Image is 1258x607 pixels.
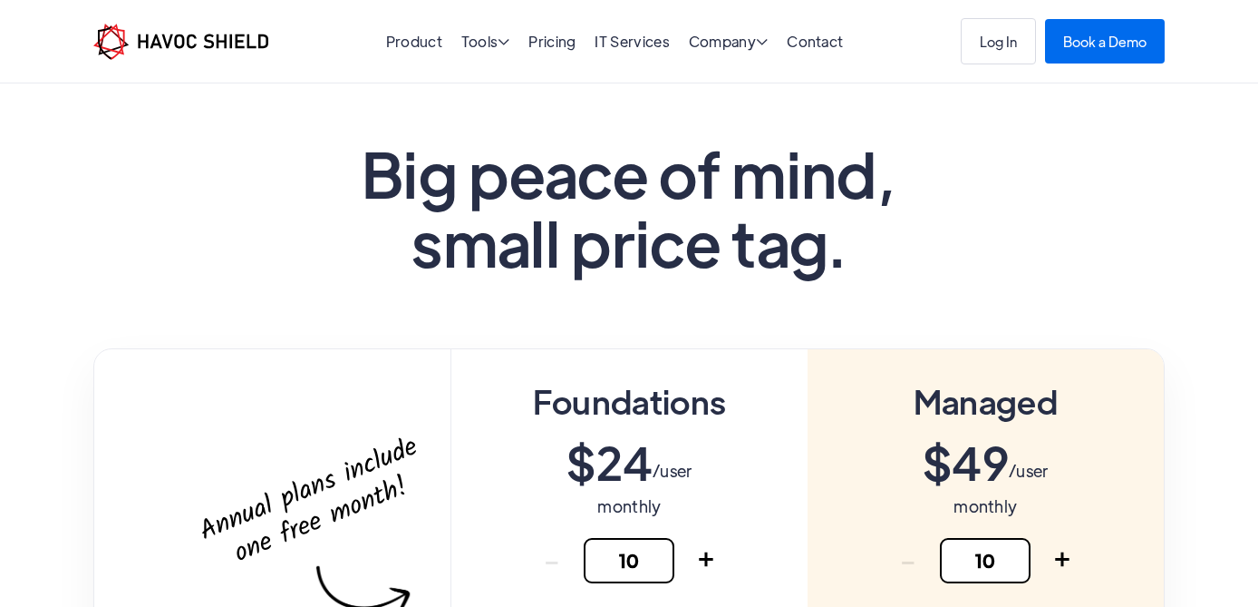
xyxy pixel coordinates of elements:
input: 10 [584,538,674,583]
div: Tools [461,34,510,52]
form: Price Form 1 [885,538,1085,583]
div: Foundations [533,377,727,426]
div: /user [1009,458,1049,485]
a: IT Services [595,32,670,51]
a: Log In [961,18,1036,64]
a: + [1040,538,1085,583]
div: $ [923,439,952,485]
div: $ [566,439,595,485]
span:  [756,34,768,49]
a: Pricing [528,32,576,51]
div: 49 [952,439,1009,485]
img: Havoc Shield logo [93,24,268,60]
div: Tools [461,34,510,52]
a: Book a Demo [1045,19,1165,64]
a: - [529,538,575,583]
div: Company [689,34,769,52]
div: Company [689,34,769,52]
a: + [683,538,729,583]
div: /user [653,458,692,485]
div: monthly [597,494,661,520]
a: Contact [787,32,843,51]
div: 24 [596,439,653,485]
form: Price Form 1 [529,538,729,583]
input: 10 [940,538,1031,583]
a: - [885,538,931,583]
h1: Big peace of mind, small price tag. [255,138,1003,276]
div: monthly [953,494,1017,520]
div: Managed [914,377,1058,426]
a: Product [386,32,442,51]
a: home [93,24,268,60]
span:  [498,34,509,49]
